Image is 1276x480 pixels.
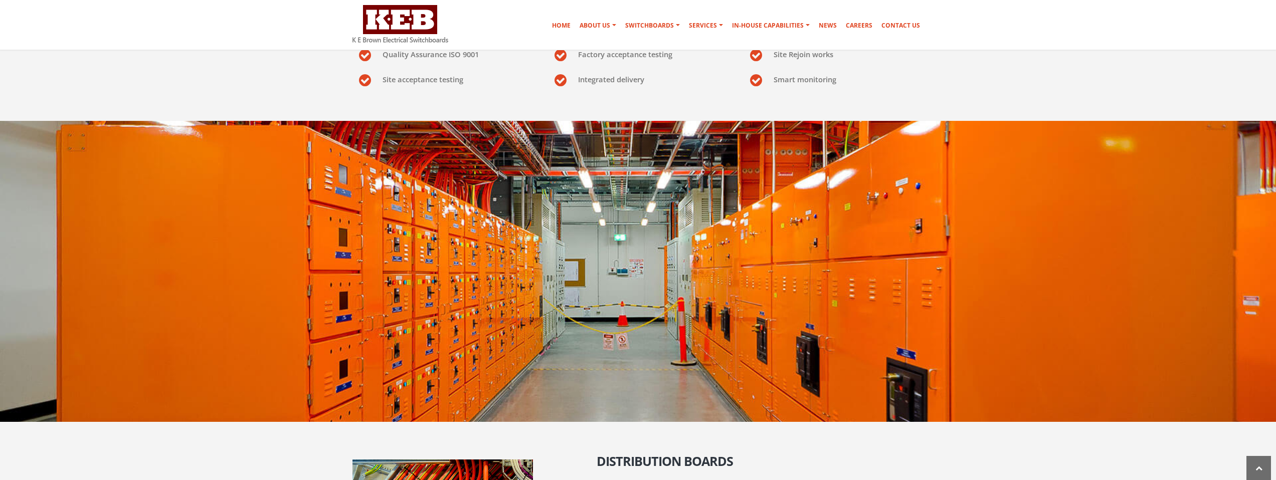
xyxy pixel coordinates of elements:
p: Site Rejoin works [774,46,924,60]
p: Smart monitoring [774,71,924,85]
a: Home [548,16,575,36]
a: Careers [842,16,876,36]
p: Quality Assurance ISO 9001 [383,46,533,60]
p: Integrated delivery [578,71,728,85]
a: In-house Capabilities [728,16,814,36]
p: Site acceptance testing [383,71,533,85]
a: News [815,16,841,36]
p: Factory acceptance testing [578,46,728,60]
a: About Us [576,16,620,36]
a: Contact Us [877,16,924,36]
a: Services [685,16,727,36]
img: K E Brown Electrical Switchboards [352,5,448,43]
a: Switchboards [621,16,684,36]
h2: Distribution Boards [597,447,924,468]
